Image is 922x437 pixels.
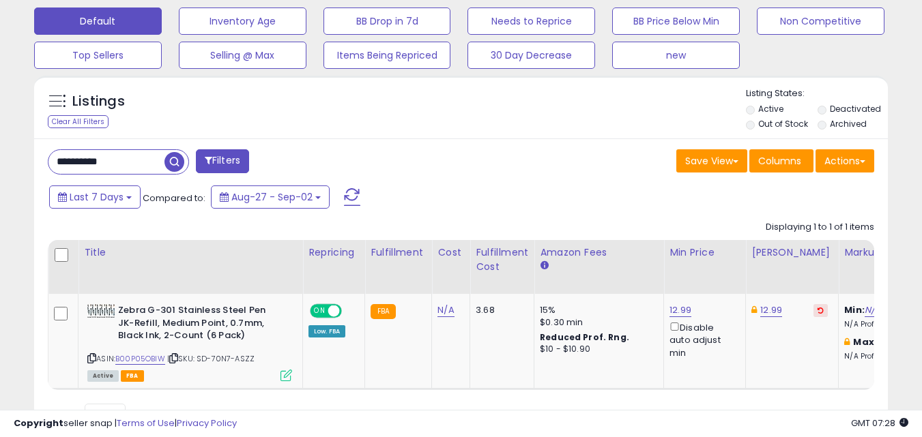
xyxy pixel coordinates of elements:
a: Privacy Policy [177,417,237,430]
b: Min: [844,303,865,316]
button: new [612,42,740,69]
span: Columns [758,154,801,168]
span: OFF [340,305,362,317]
span: FBA [121,370,144,382]
button: Non Competitive [757,7,884,35]
label: Out of Stock [758,118,808,130]
label: Deactivated [830,103,881,115]
div: seller snap | | [14,417,237,430]
div: $0.30 min [540,316,653,329]
span: All listings currently available for purchase on Amazon [87,370,119,382]
div: Displaying 1 to 1 of 1 items [766,221,874,234]
a: 12.99 [669,303,691,317]
button: Columns [749,149,813,172]
img: 4131p0VD0pL._SL40_.jpg [87,304,115,318]
div: Fulfillment [371,245,426,260]
button: BB Price Below Min [612,7,740,35]
div: Cost [437,245,464,260]
div: Repricing [308,245,359,260]
button: Needs to Reprice [467,7,595,35]
div: Min Price [669,245,740,260]
button: Last 7 Days [49,185,141,209]
a: N/A [865,303,881,317]
div: [PERSON_NAME] [751,245,833,260]
button: Filters [196,149,249,173]
div: Low. FBA [308,325,345,337]
span: 2025-09-10 07:28 GMT [851,417,908,430]
strong: Copyright [14,417,63,430]
span: | SKU: SD-70N7-ASZZ [167,353,255,364]
div: ASIN: [87,304,292,380]
span: Compared to: [143,192,205,205]
b: Reduced Prof. Rng. [540,331,629,343]
b: Max: [853,335,877,348]
a: 12.99 [760,303,782,317]
button: Selling @ Max [179,42,306,69]
button: Default [34,7,162,35]
button: Actions [816,149,874,172]
div: Fulfillment Cost [476,245,528,274]
small: Amazon Fees. [540,260,548,272]
label: Active [758,103,783,115]
span: ON [311,305,328,317]
div: 15% [540,304,653,316]
div: Clear All Filters [48,115,109,128]
button: Inventory Age [179,7,306,35]
a: B00P05OBIW [115,353,165,365]
div: Disable auto adjust min [669,320,735,359]
a: Terms of Use [117,417,175,430]
span: Last 7 Days [70,190,124,204]
button: Save View [676,149,747,172]
small: FBA [371,304,396,319]
h5: Listings [72,92,125,111]
div: Amazon Fees [540,245,658,260]
button: Aug-27 - Sep-02 [211,185,330,209]
div: 3.68 [476,304,523,316]
button: Top Sellers [34,42,162,69]
b: Zebra G-301 Stainless Steel Pen JK-Refill, Medium Point, 0.7mm, Black Ink, 2-Count (6 Pack) [118,304,284,346]
div: Title [84,245,297,260]
span: Show: entries [58,408,156,421]
button: BB Drop in 7d [323,7,451,35]
div: $10 - $10.90 [540,344,653,355]
button: 30 Day Decrease [467,42,595,69]
label: Archived [830,118,867,130]
a: N/A [437,303,454,317]
span: Aug-27 - Sep-02 [231,190,313,204]
button: Items Being Repriced [323,42,451,69]
p: Listing States: [746,87,888,100]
